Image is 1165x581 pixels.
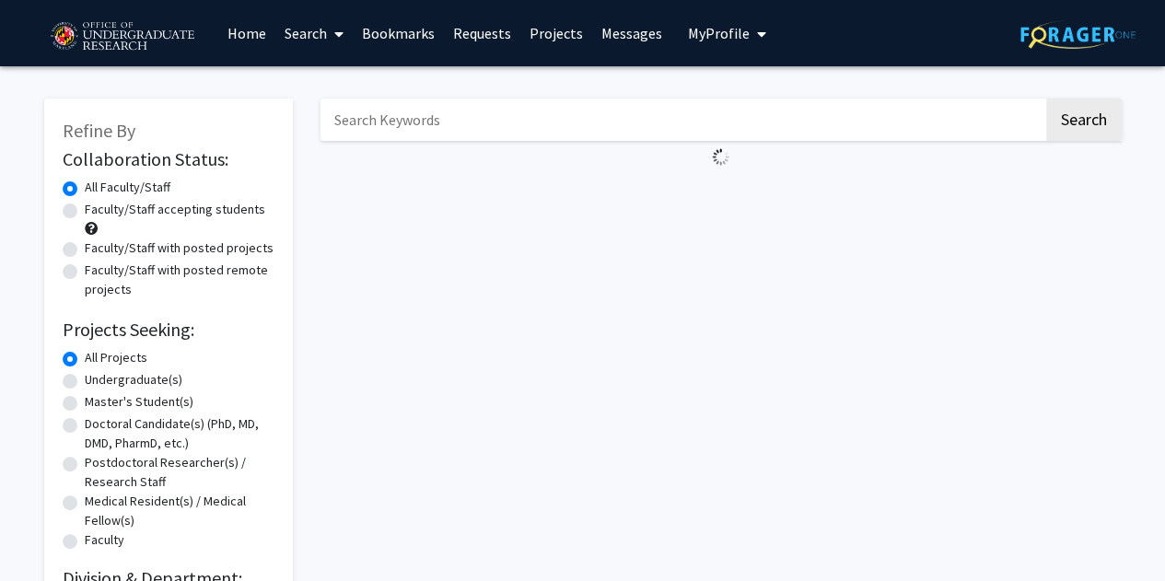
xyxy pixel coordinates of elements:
label: Doctoral Candidate(s) (PhD, MD, DMD, PharmD, etc.) [85,414,274,453]
label: Undergraduate(s) [85,370,182,389]
a: Projects [520,1,592,65]
h2: Projects Seeking: [63,319,274,341]
nav: Page navigation [320,173,1122,215]
label: Postdoctoral Researcher(s) / Research Staff [85,453,274,492]
label: Faculty/Staff with posted projects [85,238,274,258]
span: My Profile [688,24,750,42]
label: Medical Resident(s) / Medical Fellow(s) [85,492,274,530]
a: Search [275,1,353,65]
a: Requests [444,1,520,65]
iframe: Chat [1087,498,1151,567]
label: All Projects [85,348,147,367]
a: Bookmarks [353,1,444,65]
label: All Faculty/Staff [85,178,170,197]
label: Faculty/Staff with posted remote projects [85,261,274,299]
span: Refine By [63,119,135,142]
img: University of Maryland Logo [44,14,200,60]
a: Messages [592,1,671,65]
input: Search Keywords [320,99,1043,141]
h2: Collaboration Status: [63,148,274,170]
label: Master's Student(s) [85,392,193,412]
img: ForagerOne Logo [1020,20,1136,49]
label: Faculty [85,530,124,550]
img: Loading [705,141,737,173]
button: Search [1046,99,1122,141]
label: Faculty/Staff accepting students [85,200,265,219]
a: Home [218,1,275,65]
